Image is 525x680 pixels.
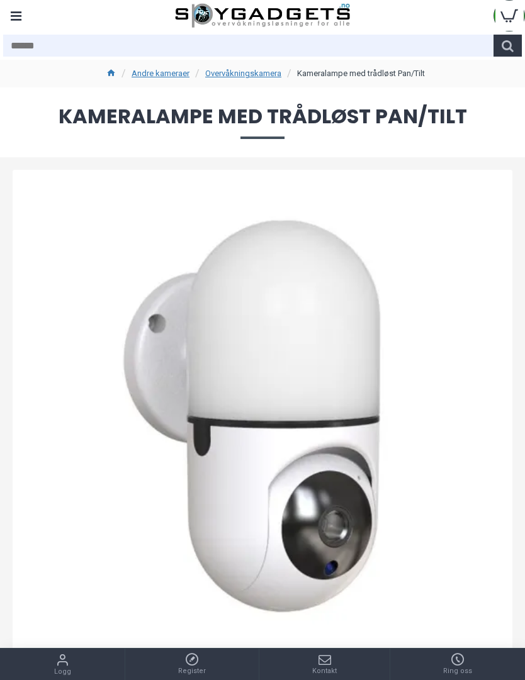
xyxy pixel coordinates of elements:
a: Kontakt [259,649,390,680]
a: Ring oss [390,649,525,680]
span: Register [178,666,206,677]
a: Register [125,649,259,680]
a: Overvåkningskamera [205,67,281,80]
img: SpyGadgets.no [175,3,350,28]
img: Kameralampe med trådløst Pan/Tilt - SpyGadgets.no [13,170,512,669]
span: Ring oss [443,666,472,677]
span: Kontakt [312,666,337,677]
span: Kameralampe med trådløst Pan/Tilt [13,106,512,138]
span: Logg [54,667,71,677]
a: Andre kameraer [132,67,189,80]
